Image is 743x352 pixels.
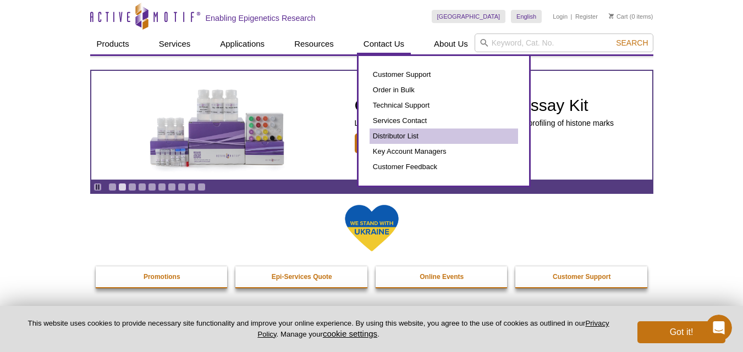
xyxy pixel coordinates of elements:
[370,113,518,128] a: Services Contact
[427,33,475,54] a: About Us
[128,183,136,191] a: Go to slide 3
[257,319,609,338] a: Privacy Policy
[152,33,197,54] a: Services
[420,273,464,281] strong: Online Events
[197,183,206,191] a: Go to slide 10
[178,183,186,191] a: Go to slide 8
[18,319,619,339] p: This website uses cookies to provide necessary site functionality and improve your online experie...
[616,38,648,47] span: Search
[553,13,568,20] a: Login
[12,9,161,18] div: Need help?
[609,13,614,19] img: Your Cart
[118,183,126,191] a: Go to slide 2
[370,128,518,144] a: Distributor List
[432,10,506,23] a: [GEOGRAPHIC_DATA]
[96,266,229,287] a: Promotions
[12,18,161,30] div: The team typically replies in under 2m
[370,67,518,82] a: Customer Support
[93,183,102,191] a: Toggle autoplay
[355,133,419,153] span: Learn More
[553,273,610,281] strong: Customer Support
[272,273,332,281] strong: Epi-Services Quote
[108,183,117,191] a: Go to slide 1
[158,183,166,191] a: Go to slide 6
[609,10,653,23] li: (0 items)
[138,183,146,191] a: Go to slide 4
[475,33,653,52] input: Keyword, Cat. No.
[206,13,316,23] h2: Enabling Epigenetics Research
[91,71,652,180] a: CUT&Tag-IT Express Assay Kit CUT&Tag-IT®Express Assay Kit Less variable and higher-throughput gen...
[288,33,340,54] a: Resources
[376,266,509,287] a: Online Events
[355,97,614,114] h2: CUT&Tag-IT Express Assay Kit
[515,266,648,287] a: Customer Support
[323,329,377,338] button: cookie settings
[370,82,518,98] a: Order in Bulk
[90,33,136,54] a: Products
[168,183,176,191] a: Go to slide 7
[370,159,518,175] a: Customer Feedback
[613,38,651,48] button: Search
[126,65,308,186] img: CUT&Tag-IT Express Assay Kit
[571,10,573,23] li: |
[91,71,652,180] article: CUT&Tag-IT Express Assay Kit
[235,266,368,287] a: Epi-Services Quote
[370,144,518,159] a: Key Account Managers
[706,315,732,341] iframe: Intercom live chat
[148,183,156,191] a: Go to slide 5
[609,13,628,20] a: Cart
[4,4,193,35] div: Open Intercom Messenger
[144,273,180,281] strong: Promotions
[344,204,399,253] img: We Stand With Ukraine
[213,33,271,54] a: Applications
[357,33,411,54] a: Contact Us
[355,118,614,128] p: Less variable and higher-throughput genome-wide profiling of histone marks
[370,98,518,113] a: Technical Support
[511,10,542,23] a: English
[575,13,598,20] a: Register
[188,183,196,191] a: Go to slide 9
[637,321,725,343] button: Got it!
